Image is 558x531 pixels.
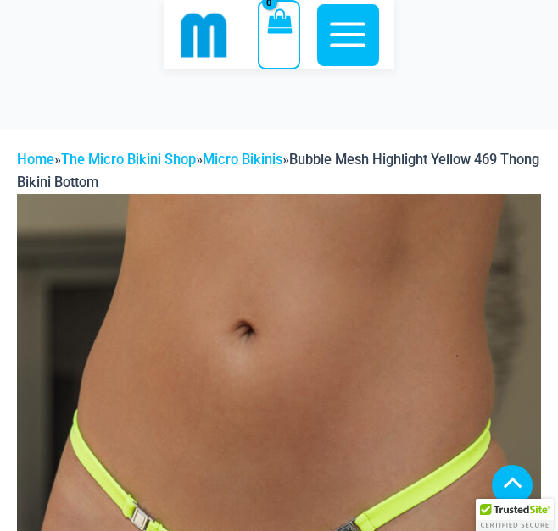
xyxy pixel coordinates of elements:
[181,12,227,58] img: cropped mm emblem
[61,152,196,168] a: The Micro Bikini Shop
[476,499,554,531] div: TrustedSite Certified
[17,152,54,168] a: Home
[17,152,539,191] span: » » »
[203,152,282,168] a: Micro Bikinis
